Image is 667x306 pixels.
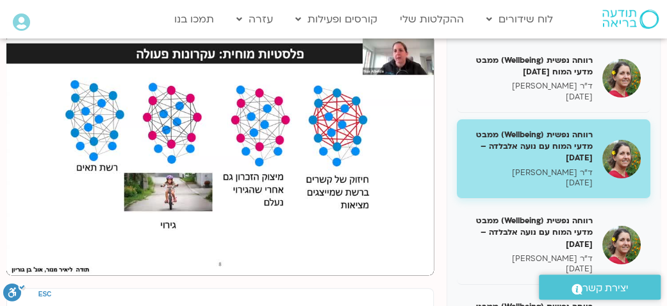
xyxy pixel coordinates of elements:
img: תודעה בריאה [602,10,659,29]
p: [DATE] [466,264,593,275]
h5: רווחה נפשית (Wellbeing) ממבט מדעי המוח עם נועה אלבלדה – [DATE] [466,215,593,250]
a: קורסים ופעילות [289,7,384,31]
h5: רווחה נפשית (Wellbeing) ממבט מדעי המוח [DATE] [466,55,593,78]
p: ד"ר [PERSON_NAME] [466,167,593,178]
img: רווחה נפשית (Wellbeing) ממבט מדעי המוח עם נועה אלבלדה – 14/02/25 [602,226,641,264]
span: יצירת קשר [582,280,629,297]
a: ההקלטות שלי [393,7,470,31]
a: יצירת קשר [539,275,661,300]
img: רווחה נפשית (Wellbeing) ממבט מדעי המוח עם נועה אלבלדה – 07/02/25 [602,140,641,178]
p: [DATE] [466,92,593,103]
p: ד"ר [PERSON_NAME] [466,81,593,92]
p: [DATE] [466,178,593,189]
h5: רווחה נפשית (Wellbeing) ממבט מדעי המוח עם נועה אלבלדה – [DATE] [466,129,593,164]
img: רווחה נפשית (Wellbeing) ממבט מדעי המוח 31/01/25 [602,59,641,98]
a: תמכו בנו [168,7,220,31]
a: לוח שידורים [480,7,559,31]
a: עזרה [230,7,279,31]
p: ד"ר [PERSON_NAME] [466,253,593,264]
